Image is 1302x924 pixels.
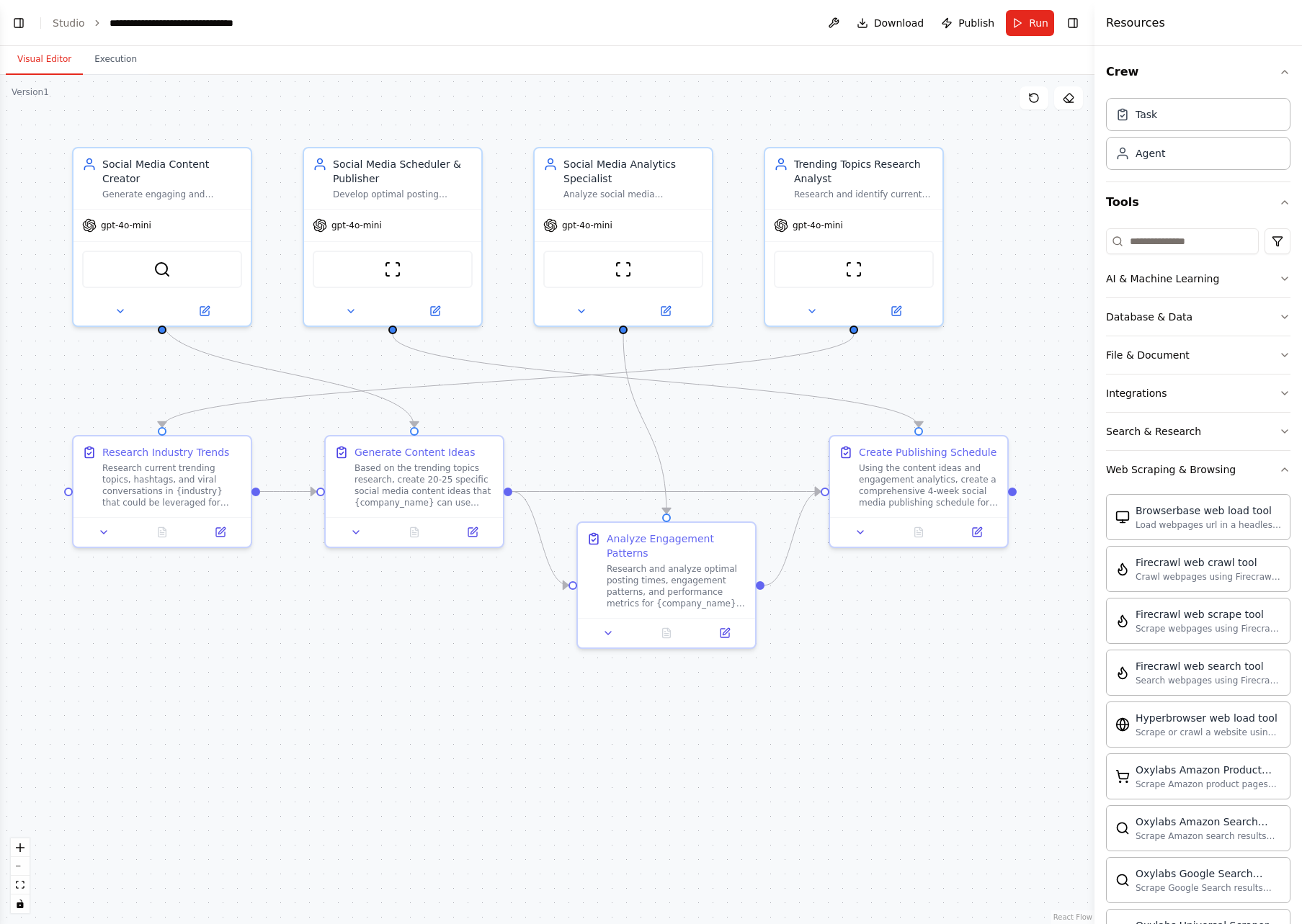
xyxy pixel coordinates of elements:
button: Integrations [1106,374,1290,412]
div: Scrape Amazon search results with Oxylabs Amazon Search Scraper [1136,830,1281,842]
g: Edge from b3ba344f-9f41-4e08-82d0-259b1e3c7402 to 2791739c-36da-410f-aeb4-e7c9369a2882 [616,334,674,513]
button: toggle interactivity [11,894,30,913]
button: Tools [1106,182,1290,223]
div: Create Publishing Schedule [859,445,996,459]
button: Download [851,10,930,36]
div: Database & Data [1106,310,1192,324]
span: Download [874,16,924,30]
span: gpt-4o-mini [331,220,382,231]
div: Oxylabs Amazon Product Scraper tool [1136,763,1281,777]
div: Research and identify current trending topics, hashtags, and conversations in {industry} that can... [794,189,934,200]
button: No output available [132,524,193,541]
img: HyperbrowserLoadTool [1115,717,1130,732]
button: Open in side panel [625,302,706,320]
button: Execution [83,45,148,75]
div: Trending Topics Research Analyst [794,157,934,186]
g: Edge from 2791739c-36da-410f-aeb4-e7c9369a2882 to 287198eb-71d4-4cfc-b9bb-35c357033ddb [764,485,821,593]
a: Studio [53,17,85,29]
img: FirecrawlScrapeWebsiteTool [1115,614,1130,628]
button: No output available [888,524,950,541]
div: File & Document [1106,348,1190,362]
button: Hide right sidebar [1063,13,1083,33]
img: OxylabsGoogleSearchScraperTool [1115,873,1130,887]
div: Oxylabs Amazon Search Scraper tool [1136,815,1281,829]
img: SerperDevTool [153,261,171,278]
div: Research Industry TrendsResearch current trending topics, hashtags, and viral conversations in {i... [72,435,252,548]
div: Research current trending topics, hashtags, and viral conversations in {industry} that could be l... [102,462,242,508]
button: Database & Data [1106,298,1290,336]
button: File & Document [1106,336,1290,374]
div: Social Media Content CreatorGenerate engaging and relevant social media content ideas based on tr... [72,147,252,327]
div: AI & Machine Learning [1106,272,1219,286]
div: Scrape Amazon product pages with Oxylabs Amazon Product Scraper [1136,779,1281,790]
button: Open in side panel [394,302,476,320]
span: gpt-4o-mini [793,220,843,231]
a: React Flow attribution [1053,913,1092,921]
div: Scrape webpages using Firecrawl and return the contents [1136,623,1281,634]
button: Run [1006,10,1054,36]
button: Publish [935,10,1000,36]
button: Search & Research [1106,413,1290,450]
span: Run [1029,16,1048,30]
button: Show left sidebar [9,13,29,33]
button: zoom out [11,857,30,876]
span: gpt-4o-mini [101,220,151,231]
button: AI & Machine Learning [1106,260,1290,297]
div: Firecrawl web scrape tool [1136,607,1281,622]
div: Social Media Content Creator [102,157,242,186]
button: Open in side panel [164,302,245,320]
g: Edge from 4fb74989-50c1-4c09-ab60-3a7d118e4178 to 287198eb-71d4-4cfc-b9bb-35c357033ddb [512,485,821,499]
div: Generate engaging and relevant social media content ideas based on trending topics in {industry},... [102,189,242,200]
span: gpt-4o-mini [562,220,612,231]
div: Social Media Scheduler & Publisher [333,157,473,186]
div: Firecrawl web search tool [1136,659,1281,673]
img: FirecrawlSearchTool [1115,665,1130,680]
div: Analyze Engagement PatternsResearch and analyze optimal posting times, engagement patterns, and p... [576,521,757,649]
g: Edge from fa0a058d-a608-415e-9d4f-f0b646c8e4d3 to 4fb74989-50c1-4c09-ab60-3a7d118e4178 [155,320,422,427]
div: Social Media Analytics SpecialistAnalyze social media engagement metrics, identify performance pa... [533,147,713,327]
button: Crew [1106,52,1290,92]
button: zoom in [11,838,30,857]
div: Version 1 [12,86,49,98]
g: Edge from c01f4ec6-4156-42ce-9b0f-7d921d9064a1 to e8dd299b-05c3-47e4-8b7b-d35814c53b0b [155,334,861,427]
button: No output available [384,524,445,541]
div: Using the content ideas and engagement analytics, create a comprehensive 4-week social media publ... [859,462,999,508]
img: ScrapeWebsiteTool [845,261,862,278]
div: Analyze social media engagement metrics, identify performance patterns, and provide actionable in... [563,189,703,200]
g: Edge from 25ea6c4e-7f7d-434f-8ea4-e4836f68b15a to 287198eb-71d4-4cfc-b9bb-35c357033ddb [385,334,926,427]
div: Social Media Analytics Specialist [563,157,703,186]
button: Visual Editor [6,45,83,75]
div: Search & Research [1106,424,1201,439]
img: ScrapeWebsiteTool [615,261,632,278]
div: Generate Content Ideas [355,445,475,459]
div: Research Industry Trends [102,445,229,459]
div: Develop optimal posting schedules for {platforms} based on audience activity patterns and engagem... [333,189,473,200]
div: Analyze Engagement Patterns [607,531,746,560]
button: Open in side panel [447,524,497,541]
button: No output available [636,624,697,642]
img: OxylabsAmazonProductScraperTool [1115,769,1130,784]
div: Firecrawl web crawl tool [1136,555,1281,570]
g: Edge from e8dd299b-05c3-47e4-8b7b-d35814c53b0b to 4fb74989-50c1-4c09-ab60-3a7d118e4178 [260,485,316,499]
button: Web Scraping & Browsing [1106,451,1290,488]
div: Agent [1136,146,1165,161]
div: Task [1136,107,1157,122]
img: OxylabsAmazonSearchScraperTool [1115,821,1130,835]
img: FirecrawlCrawlWebsiteTool [1115,562,1130,576]
button: Open in side panel [855,302,937,320]
span: Publish [958,16,994,30]
div: Scrape Google Search results with Oxylabs Google Search Scraper [1136,882,1281,894]
div: Based on the trending topics research, create 20-25 specific social media content ideas that {com... [355,462,494,508]
div: Search webpages using Firecrawl and return the results [1136,675,1281,686]
button: Open in side panel [700,624,749,642]
div: Generate Content IdeasBased on the trending topics research, create 20-25 specific social media c... [324,435,504,548]
div: Load webpages url in a headless browser using Browserbase and return the contents [1136,519,1281,531]
div: Crew [1106,92,1290,181]
div: Integrations [1106,386,1167,400]
button: Open in side panel [195,524,245,541]
button: fit view [11,876,30,894]
div: React Flow controls [11,838,30,913]
div: Create Publishing ScheduleUsing the content ideas and engagement analytics, create a comprehensiv... [829,435,1009,548]
div: Trending Topics Research AnalystResearch and identify current trending topics, hashtags, and conv... [764,147,944,327]
button: Open in side panel [952,524,1002,541]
